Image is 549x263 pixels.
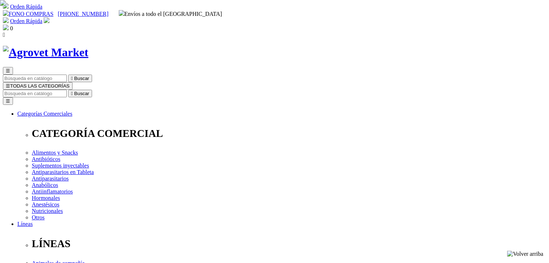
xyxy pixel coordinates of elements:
a: Otros [32,214,45,220]
img: Volver arriba [507,251,543,257]
a: Nutricionales [32,208,63,214]
p: LÍNEAS [32,238,546,250]
p: CATEGORÍA COMERCIAL [32,128,546,139]
a: Anestésicos [32,201,59,208]
a: Líneas [17,221,33,227]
